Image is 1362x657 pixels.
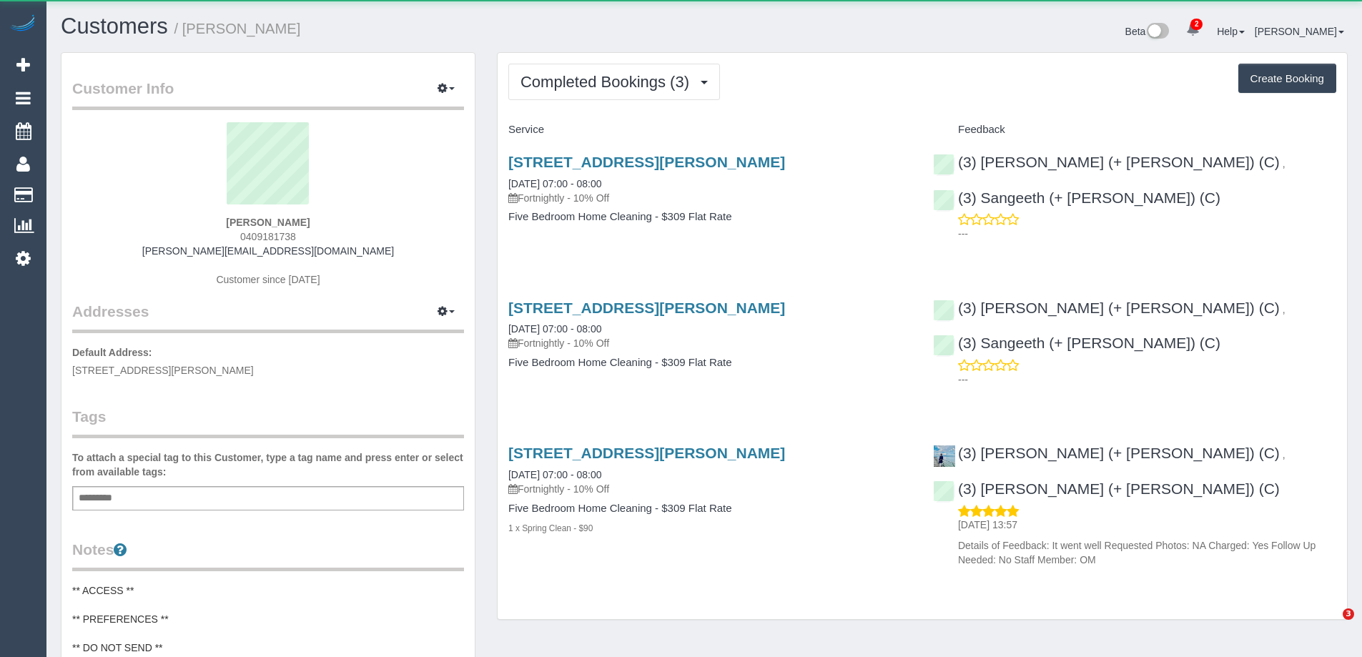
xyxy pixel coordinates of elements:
img: Automaid Logo [9,14,37,34]
p: [DATE] 13:57 [958,518,1336,532]
a: (3) [PERSON_NAME] (+ [PERSON_NAME]) (C) [933,480,1280,497]
small: / [PERSON_NAME] [174,21,301,36]
h4: Five Bedroom Home Cleaning - $309 Flat Rate [508,357,912,369]
h4: Five Bedroom Home Cleaning - $309 Flat Rate [508,503,912,515]
legend: Notes [72,539,464,571]
a: [STREET_ADDRESS][PERSON_NAME] [508,300,785,316]
a: (3) Sangeeth (+ [PERSON_NAME]) (C) [933,335,1220,351]
iframe: Intercom live chat [1313,608,1348,643]
p: --- [958,227,1336,241]
a: Customers [61,14,168,39]
a: Beta [1125,26,1170,37]
p: --- [958,372,1336,387]
label: Default Address: [72,345,152,360]
span: Completed Bookings (3) [520,73,696,91]
a: [DATE] 07:00 - 08:00 [508,178,601,189]
h4: Five Bedroom Home Cleaning - $309 Flat Rate [508,211,912,223]
p: Details of Feedback: It went well Requested Photos: NA Charged: Yes Follow Up Needed: No Staff Me... [958,538,1336,567]
span: , [1283,449,1285,460]
span: 0409181738 [240,231,296,242]
a: [STREET_ADDRESS][PERSON_NAME] [508,154,785,170]
small: 1 x Spring Clean - $90 [508,523,593,533]
span: 2 [1190,19,1203,30]
a: [PERSON_NAME][EMAIL_ADDRESS][DOMAIN_NAME] [142,245,394,257]
a: [DATE] 07:00 - 08:00 [508,469,601,480]
a: (3) [PERSON_NAME] (+ [PERSON_NAME]) (C) [933,445,1280,461]
a: (3) [PERSON_NAME] (+ [PERSON_NAME]) (C) [933,300,1280,316]
img: New interface [1145,23,1169,41]
a: (3) [PERSON_NAME] (+ [PERSON_NAME]) (C) [933,154,1280,170]
button: Completed Bookings (3) [508,64,720,100]
h4: Feedback [933,124,1336,136]
span: , [1283,158,1285,169]
legend: Customer Info [72,78,464,110]
a: (3) Sangeeth (+ [PERSON_NAME]) (C) [933,189,1220,206]
a: 2 [1179,14,1207,46]
a: [PERSON_NAME] [1255,26,1344,37]
span: [STREET_ADDRESS][PERSON_NAME] [72,365,254,376]
button: Create Booking [1238,64,1336,94]
h4: Service [508,124,912,136]
strong: [PERSON_NAME] [226,217,310,228]
legend: Tags [72,406,464,438]
a: Help [1217,26,1245,37]
p: Fortnightly - 10% Off [508,191,912,205]
span: Customer since [DATE] [216,274,320,285]
span: , [1283,304,1285,315]
p: Fortnightly - 10% Off [508,336,912,350]
a: [STREET_ADDRESS][PERSON_NAME] [508,445,785,461]
img: (3) Arifin (+ Fatema) (C) [934,445,955,467]
p: Fortnightly - 10% Off [508,482,912,496]
a: [DATE] 07:00 - 08:00 [508,323,601,335]
label: To attach a special tag to this Customer, type a tag name and press enter or select from availabl... [72,450,464,479]
span: 3 [1343,608,1354,620]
